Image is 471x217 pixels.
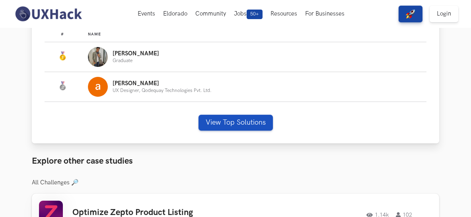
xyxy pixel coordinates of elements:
div: Leaderboard & Top Solutions [32,23,439,143]
img: UXHack-logo.png [13,6,84,22]
button: View Top Solutions [199,115,273,131]
table: Leaderboard [45,25,426,102]
p: Graduate [113,58,159,63]
p: [PERSON_NAME] [113,51,159,57]
span: # [61,32,64,37]
a: Login [430,6,458,22]
img: rocket [406,9,415,19]
img: Profile photo [88,77,108,97]
p: UX Designer, Qodequay Technologies Pvt. Ltd. [113,88,212,93]
span: 50+ [247,10,263,19]
img: Silver Medal [58,81,67,91]
h3: Explore other case studies [32,156,439,166]
h3: All Challenges 🔎 [32,179,439,186]
p: [PERSON_NAME] [113,80,212,87]
span: Name [88,32,101,37]
img: Profile photo [88,47,108,67]
img: Gold Medal [58,51,67,61]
